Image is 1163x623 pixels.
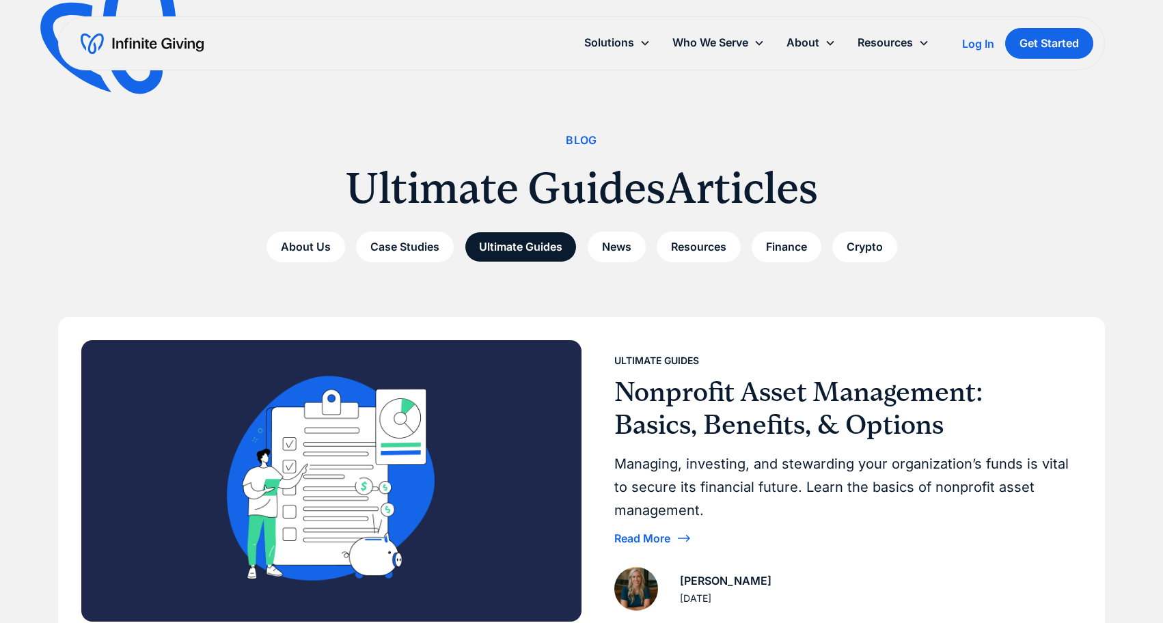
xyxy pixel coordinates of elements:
div: Read More [614,533,670,544]
div: About [776,28,847,57]
a: News [588,232,646,262]
a: About Us [266,232,345,262]
div: Resources [858,33,913,52]
a: Log In [962,36,994,52]
a: Resources [657,232,741,262]
a: Finance [752,232,821,262]
h1: Ultimate Guides [346,161,666,215]
a: Ultimate Guides [465,232,577,262]
a: Case Studies [356,232,454,262]
div: About [786,33,819,52]
div: Resources [847,28,940,57]
h3: Nonprofit Asset Management: Basics, Benefits, & Options [614,376,1071,441]
div: Blog [566,131,597,150]
div: Who We Serve [661,28,776,57]
div: Managing, investing, and stewarding your organization’s funds is vital to secure its financial fu... [614,452,1071,522]
a: home [81,33,204,55]
div: [DATE] [680,590,711,607]
div: [PERSON_NAME] [680,572,771,590]
h1: Articles [666,161,818,215]
div: Solutions [573,28,661,57]
div: Who We Serve [672,33,748,52]
div: Log In [962,38,994,49]
a: Get Started [1005,28,1093,59]
div: Solutions [584,33,634,52]
div: Ultimate Guides [614,352,699,369]
a: Crypto [832,232,897,262]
